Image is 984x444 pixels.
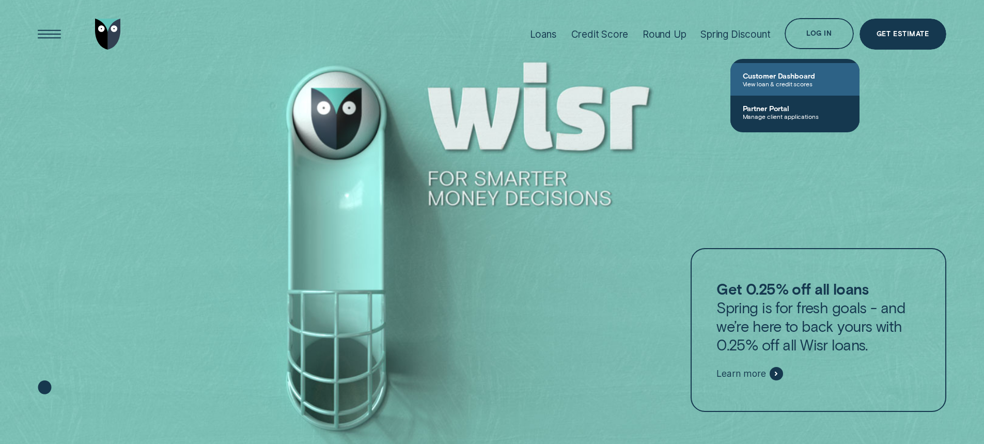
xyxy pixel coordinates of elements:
div: Spring Discount [700,28,770,40]
img: Wisr [95,19,121,50]
span: Manage client applications [743,113,847,120]
div: Round Up [643,28,686,40]
a: Get 0.25% off all loansSpring is for fresh goals - and we’re here to back yours with 0.25% off al... [691,248,946,412]
span: Partner Portal [743,104,847,113]
strong: Get 0.25% off all loans [716,280,868,298]
p: Spring is for fresh goals - and we’re here to back yours with 0.25% off all Wisr loans. [716,280,920,354]
a: Partner PortalManage client applications [730,96,860,128]
div: Credit Score [571,28,629,40]
div: Loans [530,28,557,40]
button: Log in [785,18,853,49]
a: Get Estimate [860,19,946,50]
span: Customer Dashboard [743,71,847,80]
span: Learn more [716,368,766,379]
span: View loan & credit scores [743,80,847,87]
button: Open Menu [34,19,65,50]
a: Customer DashboardView loan & credit scores [730,63,860,96]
